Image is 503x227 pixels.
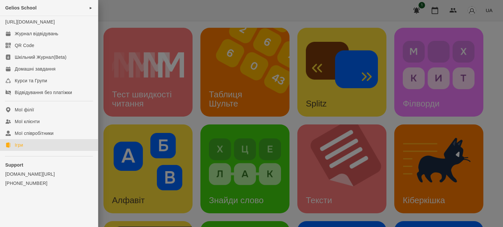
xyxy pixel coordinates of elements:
div: Журнал відвідувань [15,30,58,37]
div: QR Code [15,42,34,49]
p: Support [5,162,93,168]
a: [URL][DOMAIN_NAME] [5,19,55,24]
div: Шкільний Журнал(Beta) [15,54,66,60]
div: Відвідування без платіжки [15,89,72,96]
span: Gelios School [5,5,37,10]
div: Мої філії [15,106,34,113]
div: Мої співробітники [15,130,54,137]
div: Ігри [15,142,23,148]
span: ► [89,5,93,10]
div: Курси та Групи [15,77,47,84]
div: Мої клієнти [15,118,40,125]
a: [PHONE_NUMBER] [5,180,93,186]
a: [DOMAIN_NAME][URL] [5,171,93,177]
div: Домашні завдання [15,66,55,72]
